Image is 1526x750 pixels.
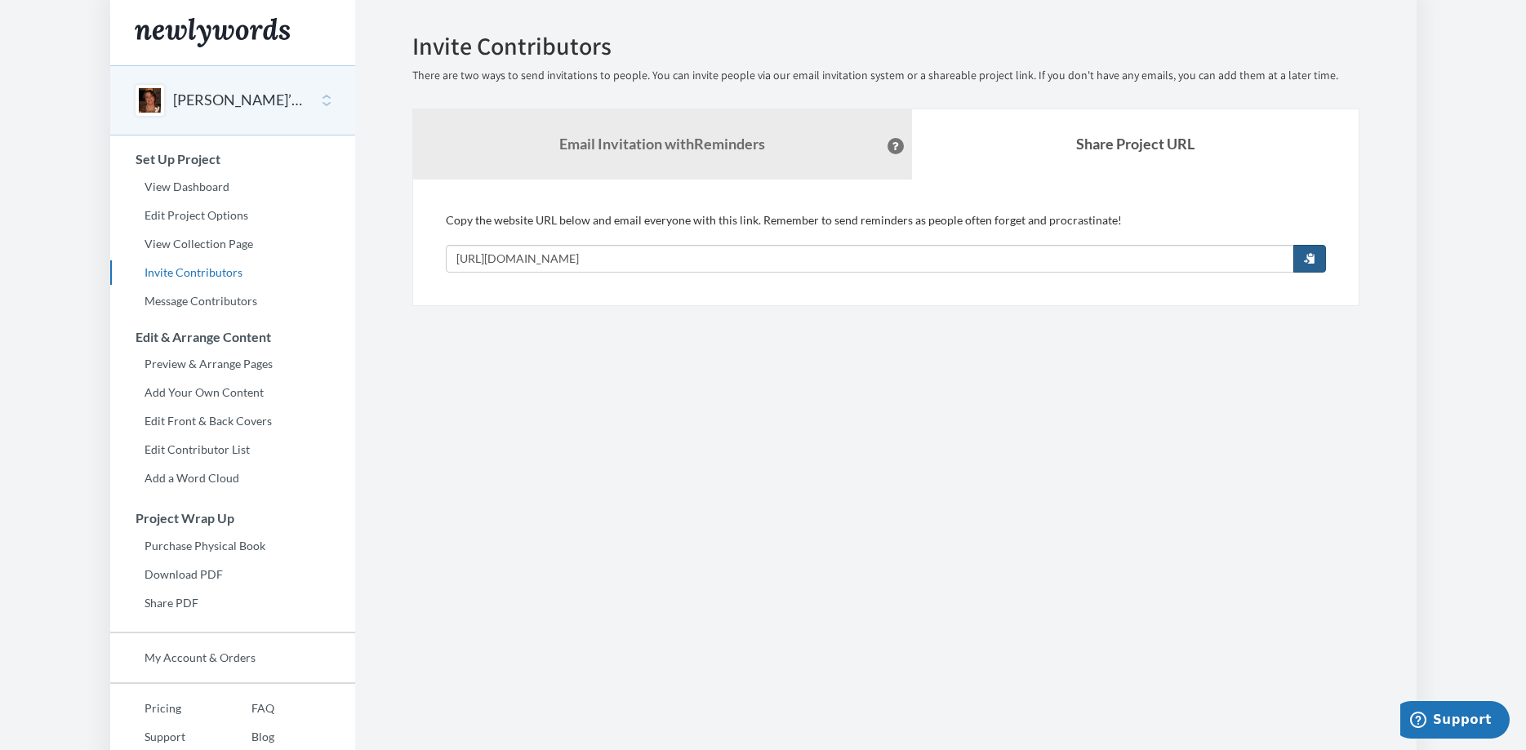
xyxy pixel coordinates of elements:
h3: Project Wrap Up [111,511,355,526]
h3: Edit & Arrange Content [111,330,355,344]
strong: Email Invitation with Reminders [559,135,765,153]
b: Share Project URL [1076,135,1195,153]
button: [PERSON_NAME]’s 80th birthday [173,90,305,111]
a: Support [110,725,217,749]
a: Add a Word Cloud [110,466,355,490]
a: Blog [217,725,274,749]
h3: Set Up Project [111,152,355,166]
a: Invite Contributors [110,260,355,285]
a: Edit Project Options [110,203,355,228]
a: Edit Contributor List [110,437,355,462]
a: View Dashboard [110,175,355,199]
a: My Account & Orders [110,646,355,670]
a: Preview & Arrange Pages [110,352,355,376]
h2: Invite Contributors [412,33,1359,60]
a: Share PDF [110,591,355,615]
img: Newlywords logo [135,18,290,47]
a: FAQ [217,696,274,721]
iframe: Opens a widget where you can chat to one of our agents [1400,701,1510,742]
a: Message Contributors [110,289,355,313]
p: There are two ways to send invitations to people. You can invite people via our email invitation ... [412,68,1359,84]
a: Add Your Own Content [110,380,355,405]
a: Purchase Physical Book [110,534,355,558]
a: Download PDF [110,562,355,587]
a: Edit Front & Back Covers [110,409,355,433]
a: Pricing [110,696,217,721]
div: Copy the website URL below and email everyone with this link. Remember to send reminders as peopl... [446,212,1326,273]
a: View Collection Page [110,232,355,256]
